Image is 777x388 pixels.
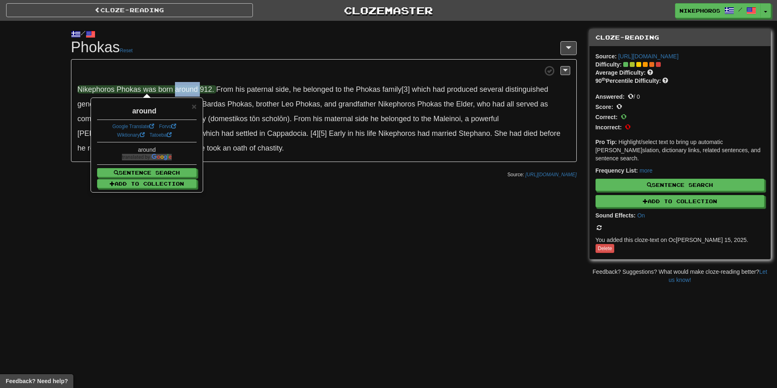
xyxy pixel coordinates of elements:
[367,129,376,137] span: ife
[262,115,273,123] span: sch
[367,129,368,137] span: l
[158,85,162,93] span: b
[421,115,432,123] span: he
[250,115,252,123] span: t
[201,129,206,137] span: w
[77,85,88,93] span: Nik
[77,115,499,137] span: he to a in
[339,100,349,108] span: gra
[698,139,706,145] span: aut
[471,115,499,123] span: werful
[703,147,720,153] span: lated
[77,85,115,93] span: ephoros
[698,139,723,145] span: omatic
[250,115,260,123] span: ōn
[267,129,308,137] span: padocia.
[355,115,359,123] span: s
[595,53,617,60] strong: Source:
[378,129,389,137] span: Nik
[117,85,141,93] span: okas
[97,146,197,154] div: around
[303,85,311,93] span: be
[675,3,761,18] a: Nikephoros /
[77,100,90,108] span: gen
[595,155,619,162] span: ntence
[97,168,197,177] button: Sentence Search
[383,85,410,93] span: ily[3]
[433,85,437,93] span: h
[77,85,216,93] span: 912.
[703,147,708,153] span: re
[722,147,731,153] span: sen
[688,147,701,153] span: nks,
[71,29,577,39] div: /
[233,144,247,152] span: ath
[680,7,720,14] span: Nikephoros
[158,85,173,93] span: orn
[616,102,622,111] span: 0
[624,237,626,243] span: t
[275,85,279,93] span: s
[233,144,237,152] span: o
[355,129,359,137] span: h
[175,85,182,93] span: ar
[621,112,626,121] span: 0
[267,129,281,137] span: Cap
[525,172,577,177] a: [URL][DOMAIN_NAME]
[355,129,365,137] span: is
[310,129,494,137] span: in
[228,100,237,108] span: Ph
[524,129,528,137] span: d
[637,212,645,219] a: On
[417,100,426,108] span: Ph
[595,167,604,174] span: Fre
[412,85,431,93] span: hich
[595,155,602,162] span: se
[207,144,209,152] span: t
[456,100,475,108] span: der,
[207,144,221,152] span: ook
[505,85,517,93] span: dist
[235,85,239,93] span: h
[635,237,642,243] span: clo
[88,144,90,152] span: r
[256,100,279,108] span: other
[236,129,257,137] span: ttled
[265,3,512,18] a: Clozemaster
[640,167,653,174] a: more
[310,129,317,137] span: [4
[669,237,723,243] span: [PERSON_NAME]
[216,85,233,93] span: rom
[447,85,454,93] span: pr
[595,195,764,207] button: Add to Collection
[459,129,492,137] span: phano.
[595,78,661,84] strong: 90 Percentile Difficulty:
[751,147,760,153] span: nd
[71,39,577,55] h1: Phokas
[421,115,423,123] span: t
[635,237,659,243] span: ze-text
[509,129,522,137] span: ad
[492,100,505,108] span: ad
[202,100,211,108] span: Ba
[595,61,622,68] strong: Difficulty:
[77,115,91,123] span: com
[201,129,219,137] span: hich
[256,100,263,108] span: br
[432,129,442,137] span: ma
[343,85,354,93] span: he
[669,237,676,243] span: Oc
[281,100,294,108] span: eo
[607,139,610,145] span: T
[595,237,605,243] span: ou
[595,212,613,219] span: ound
[247,85,273,93] span: ternal
[432,129,457,137] span: rried
[257,144,284,152] span: stity.
[417,129,429,137] span: ad
[324,115,353,123] span: ternal
[112,124,154,129] a: Google Translate
[412,85,417,93] span: w
[595,69,646,76] strong: Average Difficulty:
[516,100,538,108] span: rved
